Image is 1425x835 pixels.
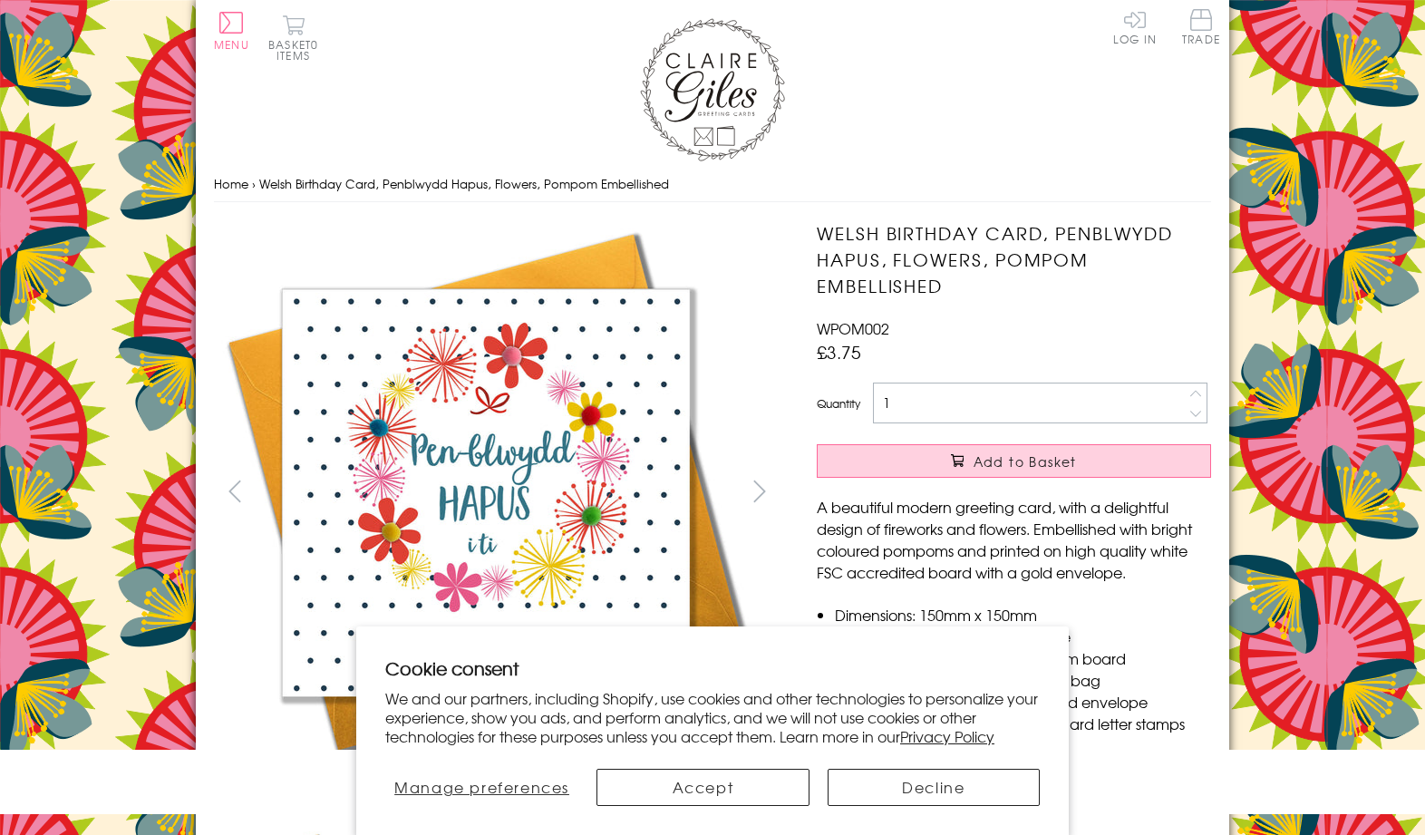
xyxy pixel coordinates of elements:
button: Menu [214,12,249,50]
p: We and our partners, including Shopify, use cookies and other technologies to personalize your ex... [385,689,1040,745]
span: 0 items [276,36,318,63]
a: Home [214,175,248,192]
li: Dimensions: 150mm x 150mm [835,604,1211,626]
span: Add to Basket [974,452,1077,471]
img: Welsh Birthday Card, Penblwydd Hapus, Flowers, Pompom Embellished [780,220,1324,764]
span: › [252,175,256,192]
span: Trade [1182,9,1220,44]
button: Decline [828,769,1040,806]
a: Privacy Policy [900,725,994,747]
span: Menu [214,36,249,53]
nav: breadcrumbs [214,166,1211,203]
label: Quantity [817,395,860,412]
span: £3.75 [817,339,861,364]
a: Trade [1182,9,1220,48]
img: Welsh Birthday Card, Penblwydd Hapus, Flowers, Pompom Embellished [214,220,758,764]
button: Accept [596,769,809,806]
span: WPOM002 [817,317,889,339]
button: prev [214,471,255,511]
a: Log In [1113,9,1157,44]
span: Welsh Birthday Card, Penblwydd Hapus, Flowers, Pompom Embellished [259,175,669,192]
button: Basket0 items [268,15,318,61]
h1: Welsh Birthday Card, Penblwydd Hapus, Flowers, Pompom Embellished [817,220,1211,298]
button: Manage preferences [385,769,578,806]
button: next [740,471,780,511]
button: Add to Basket [817,444,1211,478]
h2: Cookie consent [385,655,1040,681]
img: Claire Giles Greetings Cards [640,18,785,161]
span: Manage preferences [394,776,569,798]
p: A beautiful modern greeting card, with a delightful design of fireworks and flowers. Embellished ... [817,496,1211,583]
